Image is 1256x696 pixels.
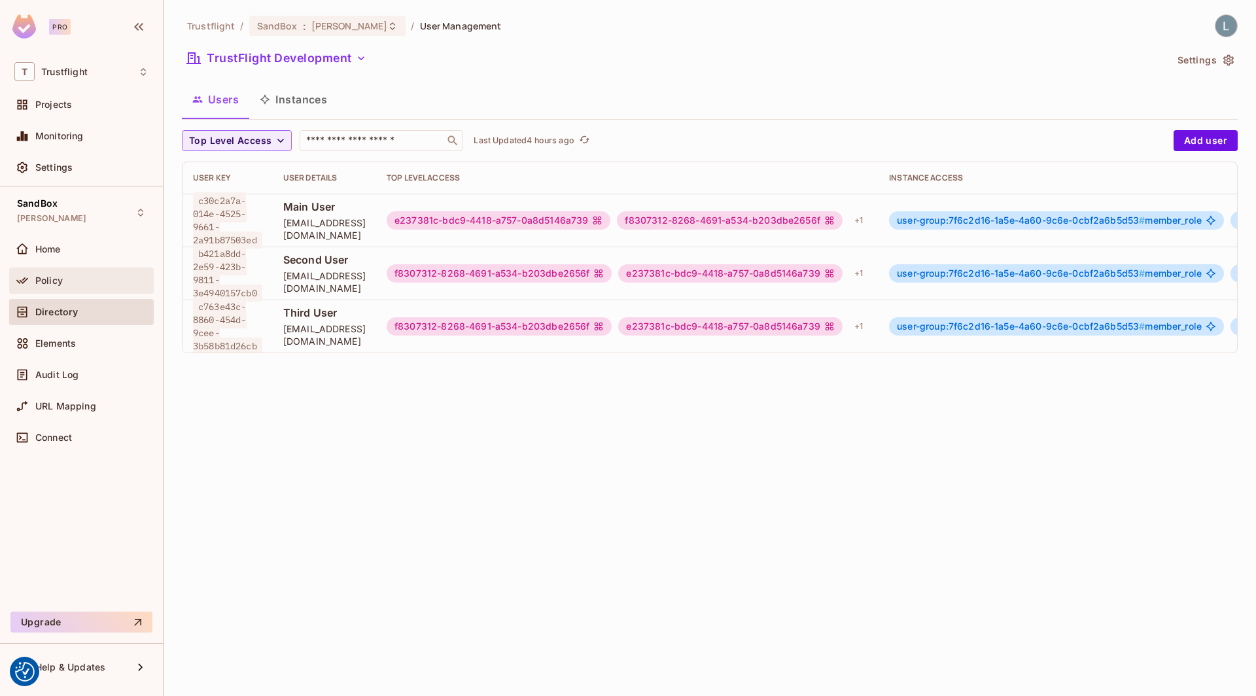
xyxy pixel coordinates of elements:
div: f8307312-8268-4691-a534-b203dbe2656f [617,211,842,230]
span: Click to refresh data [574,133,593,148]
span: [PERSON_NAME] [311,20,388,32]
button: Upgrade [10,612,152,633]
p: Last Updated 4 hours ago [474,135,574,146]
span: [EMAIL_ADDRESS][DOMAIN_NAME] [283,217,366,241]
span: the active workspace [187,20,235,32]
button: Add user [1174,130,1238,151]
span: T [14,62,35,81]
span: Projects [35,99,72,110]
img: Lewis Youl [1215,15,1237,37]
span: User Management [420,20,502,32]
span: Elements [35,338,76,349]
span: # [1139,321,1145,332]
span: c763e43c-8860-454d-9cee-3b58b81d26cb [193,298,262,355]
div: e237381c-bdc9-4418-a757-0a8d5146a739 [618,317,842,336]
span: Third User [283,305,366,320]
div: e237381c-bdc9-4418-a757-0a8d5146a739 [387,211,610,230]
span: : [302,21,307,31]
button: Consent Preferences [15,662,35,682]
span: SandBox [257,20,298,32]
span: user-group:7f6c2d16-1a5e-4a60-9c6e-0cbf2a6b5d53 [897,268,1145,279]
li: / [411,20,414,32]
span: Top Level Access [189,133,271,149]
span: Monitoring [35,131,84,141]
span: refresh [579,134,590,147]
span: Workspace: Trustflight [41,67,88,77]
span: c30c2a7a-014e-4525-9661-2a91b87503ed [193,192,262,249]
img: SReyMgAAAABJRU5ErkJggg== [12,14,36,39]
button: Users [182,83,249,116]
span: user-group:7f6c2d16-1a5e-4a60-9c6e-0cbf2a6b5d53 [897,321,1145,332]
span: # [1139,268,1145,279]
span: Second User [283,252,366,267]
span: URL Mapping [35,401,96,411]
div: User Key [193,173,262,183]
div: Pro [49,19,71,35]
span: Connect [35,432,72,443]
span: [PERSON_NAME] [17,213,86,224]
span: Policy [35,275,63,286]
span: Help & Updates [35,662,105,672]
button: Top Level Access [182,130,292,151]
div: + 1 [849,316,868,337]
span: SandBox [17,198,58,209]
span: Main User [283,200,366,214]
span: Settings [35,162,73,173]
div: Top Level Access [387,173,868,183]
span: Directory [35,307,78,317]
span: [EMAIL_ADDRESS][DOMAIN_NAME] [283,270,366,294]
div: + 1 [849,210,868,231]
span: b421a8dd-2e59-423b-9811-3e4940157cb0 [193,245,262,302]
div: User Details [283,173,366,183]
span: user-group:7f6c2d16-1a5e-4a60-9c6e-0cbf2a6b5d53 [897,215,1145,226]
span: [EMAIL_ADDRESS][DOMAIN_NAME] [283,322,366,347]
span: member_role [897,215,1202,226]
button: TrustFlight Development [182,48,372,69]
span: Home [35,244,61,254]
li: / [240,20,243,32]
div: f8307312-8268-4691-a534-b203dbe2656f [387,317,612,336]
div: e237381c-bdc9-4418-a757-0a8d5146a739 [618,264,842,283]
button: refresh [577,133,593,148]
div: + 1 [849,263,868,284]
span: member_role [897,268,1202,279]
span: Audit Log [35,370,78,380]
img: Revisit consent button [15,662,35,682]
span: # [1139,215,1145,226]
button: Settings [1172,50,1238,71]
div: f8307312-8268-4691-a534-b203dbe2656f [387,264,612,283]
span: member_role [897,321,1202,332]
button: Instances [249,83,338,116]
